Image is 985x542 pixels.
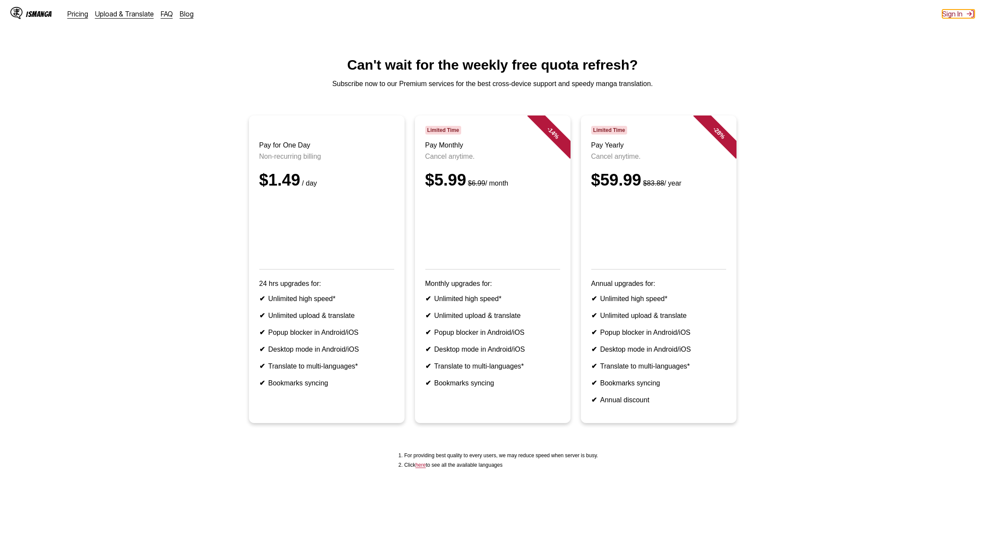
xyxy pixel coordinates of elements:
b: ✔ [259,312,265,319]
b: ✔ [425,329,431,336]
s: $83.88 [643,180,664,187]
iframe: PayPal [259,200,394,257]
div: - 28 % [693,107,745,159]
b: ✔ [591,362,597,370]
iframe: PayPal [425,200,560,257]
div: - 14 % [527,107,579,159]
div: IsManga [26,10,52,18]
div: $59.99 [591,171,726,189]
a: Available languages [415,462,426,468]
li: Bookmarks syncing [591,379,726,387]
p: Cancel anytime. [425,153,560,160]
li: Unlimited high speed* [259,295,394,303]
li: Unlimited upload & translate [591,311,726,320]
b: ✔ [591,329,597,336]
li: Translate to multi-languages* [259,362,394,370]
li: For providing best quality to every users, we may reduce speed when server is busy. [404,452,598,459]
a: Pricing [67,10,88,18]
b: ✔ [591,295,597,302]
li: Unlimited high speed* [425,295,560,303]
b: ✔ [591,379,597,387]
p: Cancel anytime. [591,153,726,160]
li: Popup blocker in Android/iOS [425,328,560,337]
b: ✔ [259,379,265,387]
h3: Pay for One Day [259,141,394,149]
li: Popup blocker in Android/iOS [591,328,726,337]
img: Sign out [966,10,975,18]
h1: Can't wait for the weekly free quota refresh? [7,57,978,73]
li: Translate to multi-languages* [591,362,726,370]
p: Non-recurring billing [259,153,394,160]
b: ✔ [591,346,597,353]
b: ✔ [425,312,431,319]
a: Upload & Translate [95,10,154,18]
b: ✔ [259,295,265,302]
li: Desktop mode in Android/iOS [591,345,726,353]
h3: Pay Yearly [591,141,726,149]
span: Limited Time [425,126,461,135]
small: / month [466,180,508,187]
p: 24 hrs upgrades for: [259,280,394,288]
li: Bookmarks syncing [425,379,560,387]
img: IsManga Logo [10,7,22,19]
li: Annual discount [591,396,726,404]
li: Click to see all the available languages [404,462,598,468]
li: Bookmarks syncing [259,379,394,387]
small: / year [641,180,682,187]
b: ✔ [591,312,597,319]
a: FAQ [161,10,173,18]
b: ✔ [259,329,265,336]
b: ✔ [259,346,265,353]
p: Annual upgrades for: [591,280,726,288]
li: Desktop mode in Android/iOS [425,345,560,353]
a: Blog [180,10,194,18]
small: / day [300,180,317,187]
div: $1.49 [259,171,394,189]
button: Sign In [942,10,975,18]
li: Popup blocker in Android/iOS [259,328,394,337]
li: Desktop mode in Android/iOS [259,345,394,353]
b: ✔ [425,295,431,302]
iframe: PayPal [591,200,726,257]
a: IsManga LogoIsManga [10,7,67,21]
h3: Pay Monthly [425,141,560,149]
li: Unlimited upload & translate [425,311,560,320]
b: ✔ [425,362,431,370]
p: Subscribe now to our Premium services for the best cross-device support and speedy manga translat... [7,80,978,88]
span: Limited Time [591,126,627,135]
li: Unlimited high speed* [591,295,726,303]
b: ✔ [425,346,431,353]
b: ✔ [259,362,265,370]
li: Translate to multi-languages* [425,362,560,370]
div: $5.99 [425,171,560,189]
p: Monthly upgrades for: [425,280,560,288]
b: ✔ [591,396,597,404]
li: Unlimited upload & translate [259,311,394,320]
b: ✔ [425,379,431,387]
s: $6.99 [468,180,485,187]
